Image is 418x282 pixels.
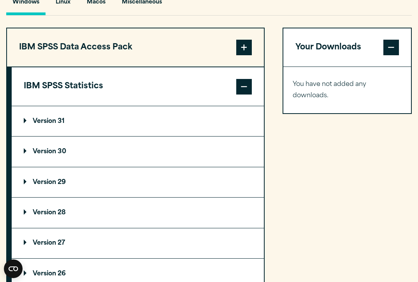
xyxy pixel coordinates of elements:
summary: Version 31 [12,106,264,136]
button: Open CMP widget [4,259,23,278]
button: IBM SPSS Statistics [12,67,264,105]
summary: Version 28 [12,198,264,228]
p: Version 26 [24,271,66,277]
p: Version 28 [24,210,66,216]
summary: Version 30 [12,137,264,166]
summary: Version 27 [12,228,264,258]
p: Version 30 [24,149,66,155]
p: Version 29 [24,179,66,186]
div: Your Downloads [283,67,411,113]
button: Your Downloads [283,28,411,67]
button: IBM SPSS Data Access Pack [7,28,264,67]
p: Version 31 [24,118,65,124]
summary: Version 29 [12,167,264,197]
p: Version 27 [24,240,65,246]
p: You have not added any downloads. [293,79,402,102]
